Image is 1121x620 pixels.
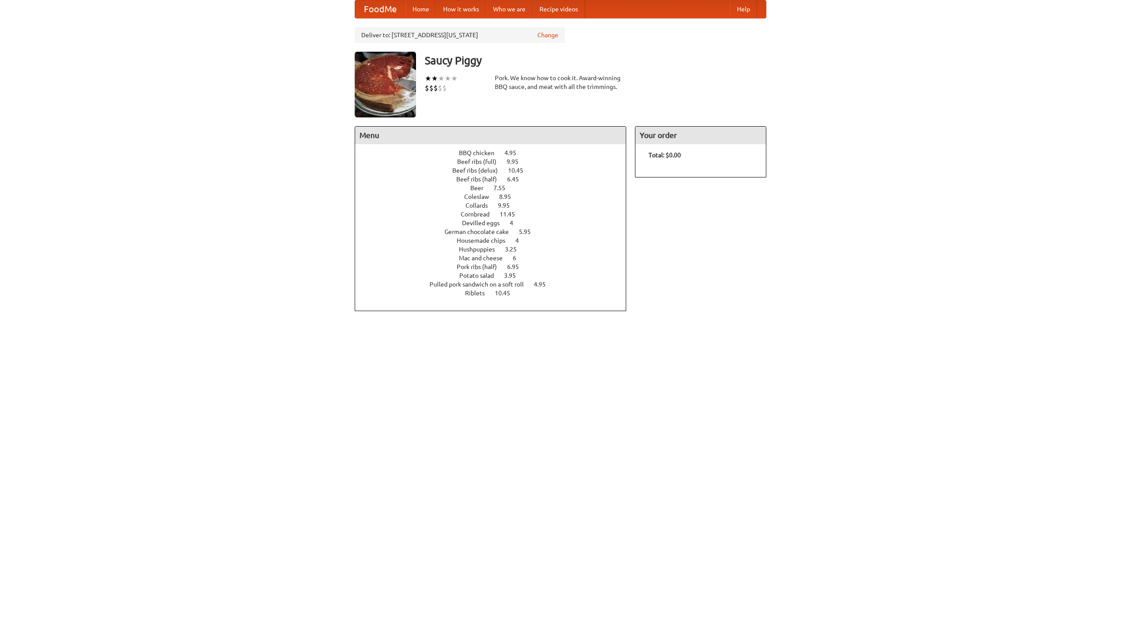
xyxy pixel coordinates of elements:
div: Pork. We know how to cook it. Award-winning BBQ sauce, and meat with all the trimmings. [495,74,626,91]
a: FoodMe [355,0,405,18]
a: Riblets 10.45 [465,290,526,297]
span: 6 [513,255,525,262]
span: German chocolate cake [444,228,518,235]
a: German chocolate cake 5.95 [444,228,547,235]
a: Pork ribs (half) 6.95 [457,263,535,270]
a: Recipe videos [532,0,585,18]
span: Beer [470,184,492,191]
span: 5.95 [519,228,539,235]
a: How it works [436,0,486,18]
li: ★ [431,74,438,83]
li: ★ [438,74,444,83]
li: $ [438,83,442,93]
img: angular.jpg [355,52,416,117]
span: 4 [515,237,528,244]
h3: Saucy Piggy [425,52,766,69]
a: Home [405,0,436,18]
span: 3.95 [504,272,525,279]
li: ★ [425,74,431,83]
span: Pulled pork sandwich on a soft roll [430,281,532,288]
span: Collards [465,202,497,209]
a: Beef ribs (full) 9.95 [457,158,535,165]
span: 10.45 [508,167,532,174]
a: Change [537,31,558,39]
li: ★ [444,74,451,83]
span: 10.45 [495,290,519,297]
a: Housemade chips 4 [457,237,535,244]
a: Help [730,0,757,18]
span: Devilled eggs [462,220,508,227]
a: Beef ribs (delux) 10.45 [452,167,539,174]
a: Devilled eggs 4 [462,220,529,227]
span: Potato salad [459,272,503,279]
li: $ [429,83,434,93]
h4: Your order [635,127,766,144]
span: BBQ chicken [459,149,503,156]
span: Pork ribs (half) [457,263,506,270]
a: Who we are [486,0,532,18]
li: $ [442,83,447,93]
a: BBQ chicken 4.95 [459,149,532,156]
span: 4.95 [504,149,525,156]
a: Cornbread 11.45 [461,211,531,218]
span: Housemade chips [457,237,514,244]
a: Potato salad 3.95 [459,272,532,279]
span: Hushpuppies [459,246,504,253]
h4: Menu [355,127,626,144]
span: 9.95 [507,158,527,165]
li: ★ [451,74,458,83]
a: Beer 7.55 [470,184,522,191]
div: Deliver to: [STREET_ADDRESS][US_STATE] [355,27,565,43]
span: 6.95 [507,263,528,270]
span: 4 [510,220,522,227]
span: Riblets [465,290,494,297]
span: Beef ribs (half) [456,176,506,183]
a: Beef ribs (half) 6.45 [456,176,535,183]
li: $ [434,83,438,93]
span: 11.45 [500,211,524,218]
a: Collards 9.95 [465,202,526,209]
span: 3.25 [505,246,525,253]
span: 6.45 [507,176,528,183]
span: Cornbread [461,211,498,218]
b: Total: $0.00 [649,152,681,159]
a: Mac and cheese 6 [459,255,532,262]
a: Coleslaw 8.95 [464,193,527,200]
li: $ [425,83,429,93]
span: 8.95 [499,193,520,200]
span: Beef ribs (full) [457,158,505,165]
span: 4.95 [534,281,554,288]
a: Pulled pork sandwich on a soft roll 4.95 [430,281,562,288]
span: Beef ribs (delux) [452,167,507,174]
span: Coleslaw [464,193,498,200]
span: Mac and cheese [459,255,511,262]
span: 9.95 [498,202,518,209]
a: Hushpuppies 3.25 [459,246,533,253]
span: 7.55 [494,184,514,191]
